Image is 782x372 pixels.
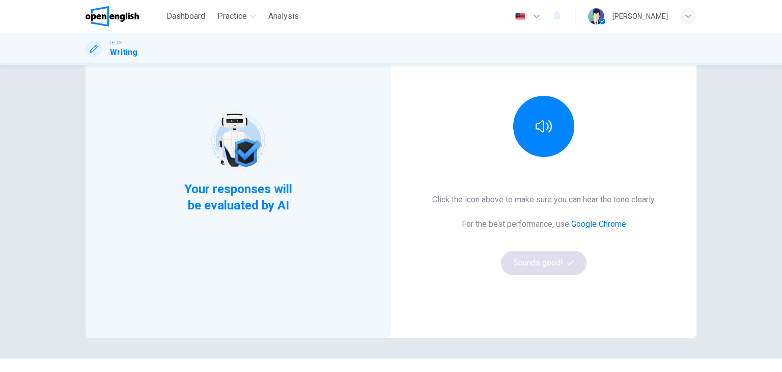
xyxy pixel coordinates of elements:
h1: Writing [110,46,137,59]
h6: For the best performance, use [462,218,626,230]
img: robot icon [206,108,270,173]
img: en [514,13,526,20]
button: Analysis [264,7,303,25]
span: Your responses will be evaluated by AI [177,181,300,214]
span: Practice [217,10,247,22]
h6: Click the icon above to make sure you can hear the tone clearly. [432,194,656,206]
span: Analysis [268,10,299,22]
img: Profile picture [588,8,604,24]
a: Google Chrome [571,219,626,229]
div: [PERSON_NAME] [612,10,668,22]
button: Dashboard [162,7,209,25]
span: IELTS [110,39,122,46]
button: Practice [213,7,260,25]
a: OpenEnglish logo [86,6,162,26]
img: OpenEnglish logo [86,6,139,26]
span: Dashboard [166,10,205,22]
